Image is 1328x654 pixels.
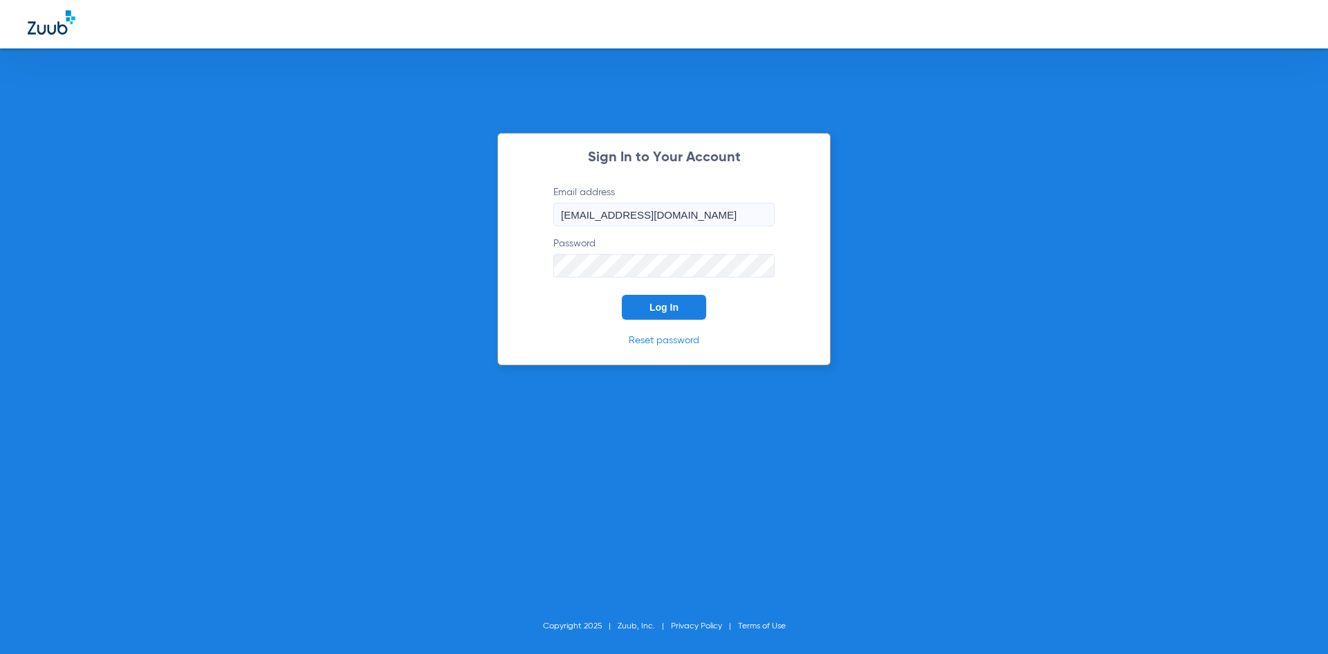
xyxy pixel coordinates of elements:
[622,295,706,320] button: Log In
[533,151,795,165] h2: Sign In to Your Account
[671,622,722,630] a: Privacy Policy
[629,336,699,345] a: Reset password
[28,10,75,35] img: Zuub Logo
[649,302,679,313] span: Log In
[553,254,775,278] input: Password
[618,619,671,633] li: Zuub, Inc.
[738,622,786,630] a: Terms of Use
[553,203,775,226] input: Email address
[553,237,775,278] label: Password
[553,185,775,226] label: Email address
[543,619,618,633] li: Copyright 2025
